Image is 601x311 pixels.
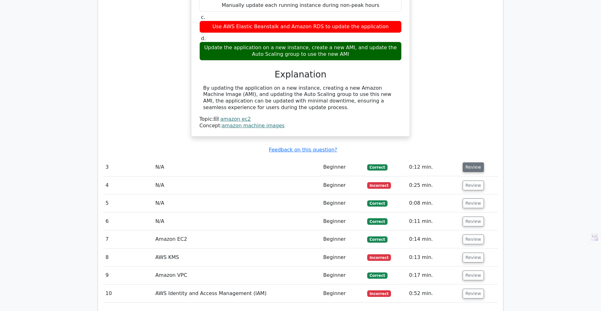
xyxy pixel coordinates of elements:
[103,230,153,248] td: 7
[199,21,402,33] div: Use AWS Elastic Beanstalk and Amazon RDS to update the application
[367,218,388,224] span: Correct
[463,162,484,172] button: Review
[321,230,364,248] td: Beginner
[367,182,391,188] span: Incorrect
[203,69,398,80] h3: Explanation
[153,194,321,212] td: N/A
[367,272,388,279] span: Correct
[201,14,205,20] span: c.
[222,123,285,129] a: amazon machine images
[407,213,460,230] td: 0:11 min.
[321,285,364,303] td: Beginner
[103,177,153,194] td: 4
[463,217,484,226] button: Review
[153,158,321,176] td: N/A
[463,235,484,244] button: Review
[367,200,388,207] span: Correct
[463,181,484,190] button: Review
[153,266,321,284] td: Amazon VPC
[463,198,484,208] button: Review
[153,213,321,230] td: N/A
[367,290,391,297] span: Incorrect
[321,213,364,230] td: Beginner
[321,266,364,284] td: Beginner
[321,249,364,266] td: Beginner
[367,254,391,261] span: Incorrect
[199,116,402,123] div: Topic:
[153,249,321,266] td: AWS KMS
[407,177,460,194] td: 0:25 min.
[153,285,321,303] td: AWS Identity and Access Management (IAM)
[321,194,364,212] td: Beginner
[199,123,402,129] div: Concept:
[103,266,153,284] td: 9
[367,164,388,171] span: Correct
[407,230,460,248] td: 0:14 min.
[321,158,364,176] td: Beginner
[463,271,484,280] button: Review
[269,147,337,153] a: Feedback on this question?
[407,158,460,176] td: 0:12 min.
[153,177,321,194] td: N/A
[463,289,484,298] button: Review
[103,249,153,266] td: 8
[103,194,153,212] td: 5
[407,266,460,284] td: 0:17 min.
[103,158,153,176] td: 3
[407,285,460,303] td: 0:52 min.
[463,253,484,262] button: Review
[203,85,398,111] div: By updating the application on a new instance, creating a new Amazon Machine Image (AMI), and upd...
[407,194,460,212] td: 0:08 min.
[321,177,364,194] td: Beginner
[407,249,460,266] td: 0:13 min.
[367,236,388,243] span: Correct
[103,285,153,303] td: 10
[153,230,321,248] td: Amazon EC2
[199,42,402,61] div: Update the application on a new instance, create a new AMI, and update the Auto Scaling group to ...
[220,116,251,122] a: amazon ec2
[103,213,153,230] td: 6
[201,35,206,41] span: d.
